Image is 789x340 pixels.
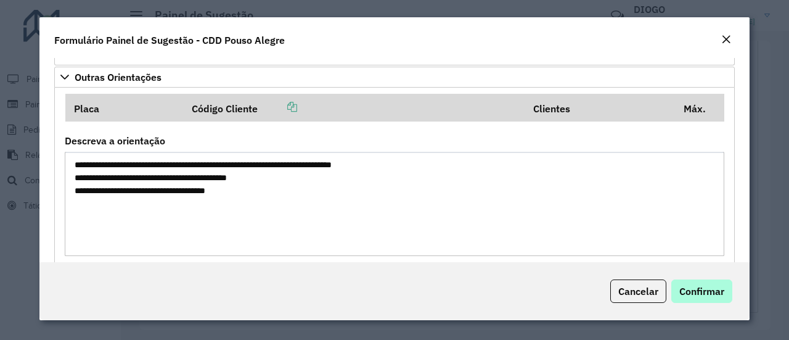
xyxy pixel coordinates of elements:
font: Cancelar [618,285,658,297]
font: Código Cliente [192,102,258,114]
a: Copiar [258,101,297,113]
a: Outras Orientações [54,67,735,88]
font: Placa [74,102,99,114]
font: Máx. [684,102,706,114]
button: Cancelar [610,280,666,303]
em: Fechar [721,35,731,44]
font: Outras Orientações [75,71,161,83]
button: Fechar [717,32,735,48]
font: Formulário Painel de Sugestão - CDD Pouso Alegre [54,34,285,46]
font: Descreva a orientação [65,135,165,147]
div: Outras Orientações [54,88,735,272]
font: Confirmar [679,285,724,297]
button: Confirmar [671,280,732,303]
font: Clientes [533,102,570,114]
